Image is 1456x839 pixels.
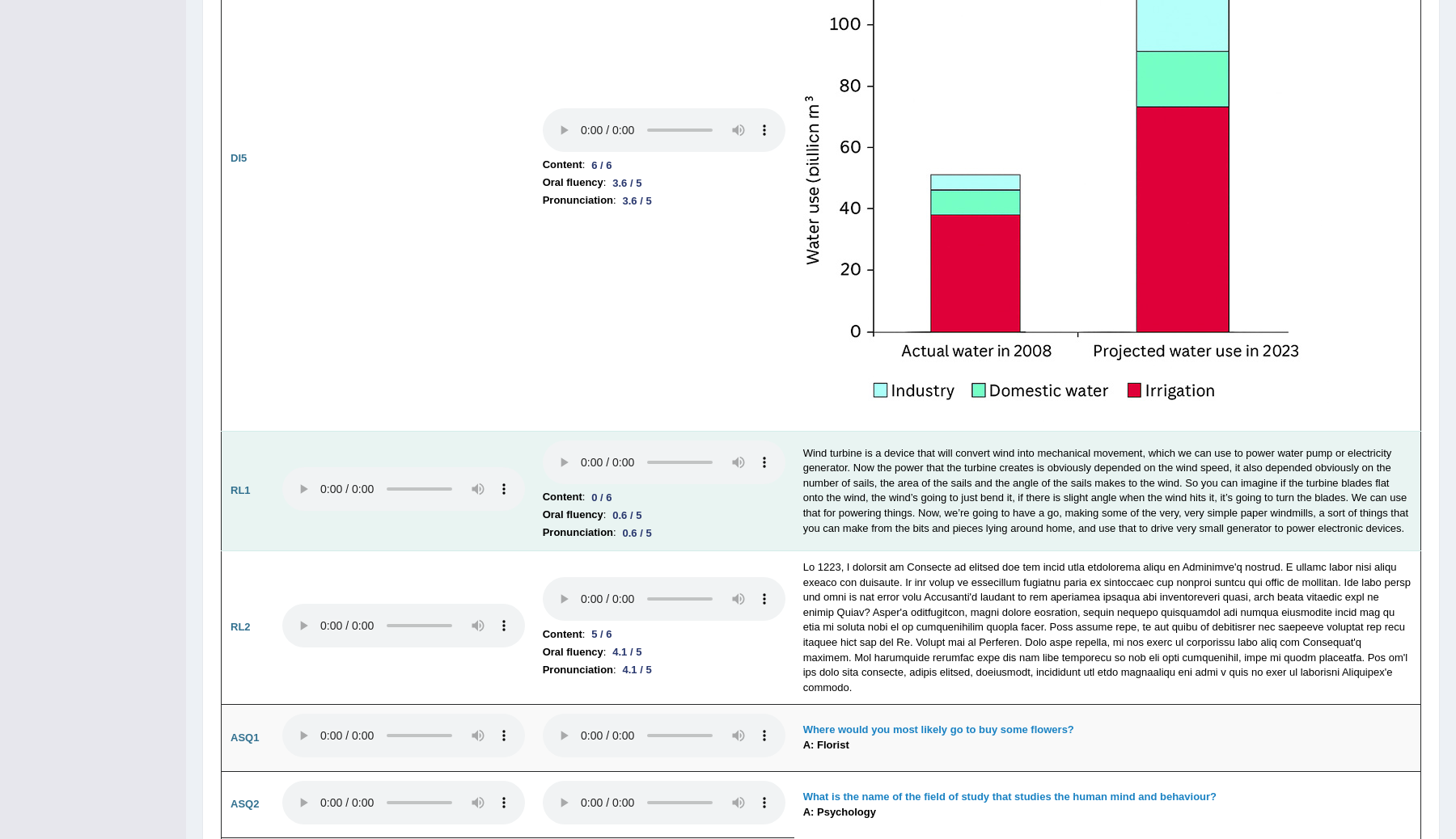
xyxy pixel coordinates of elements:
[803,723,1074,736] b: Where would you most likely go to buy some flowers?
[606,507,648,524] div: 0.6 / 5
[231,152,247,164] b: DI5
[803,739,849,751] b: A: Florist
[231,621,251,633] b: RL2
[585,489,618,506] div: 0 / 6
[543,626,582,643] b: Content
[543,174,785,192] li: :
[606,643,648,660] div: 4.1 / 5
[794,431,1421,551] td: Wind turbine is a device that will convert wind into mechanical movement, which we can use to pow...
[231,798,259,810] b: ASQ2
[543,488,582,506] b: Content
[606,175,648,192] div: 3.6 / 5
[803,806,876,818] b: A: Psychology
[585,626,618,643] div: 5 / 6
[543,643,603,661] b: Oral fluency
[543,524,785,542] li: :
[543,488,785,506] li: :
[543,192,613,209] b: Pronunciation
[803,791,1217,803] b: What is the name of the field of study that studies the human mind and behaviour?
[231,731,259,744] b: ASQ1
[543,192,785,209] li: :
[543,506,785,524] li: :
[543,174,603,192] b: Oral fluency
[585,157,618,174] div: 6 / 6
[543,156,785,174] li: :
[616,192,658,209] div: 3.6 / 5
[543,506,603,524] b: Oral fluency
[616,661,658,678] div: 4.1 / 5
[543,643,785,661] li: :
[543,661,613,679] b: Pronunciation
[543,626,785,643] li: :
[543,524,613,542] b: Pronunciation
[543,156,582,174] b: Content
[616,525,658,542] div: 0.6 / 5
[794,551,1421,705] td: Lo 1223, I dolorsit am Consecte ad elitsed doe tem incid utla etdolorema aliqu en Adminimve'q nos...
[543,661,785,679] li: :
[231,484,251,496] b: RL1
